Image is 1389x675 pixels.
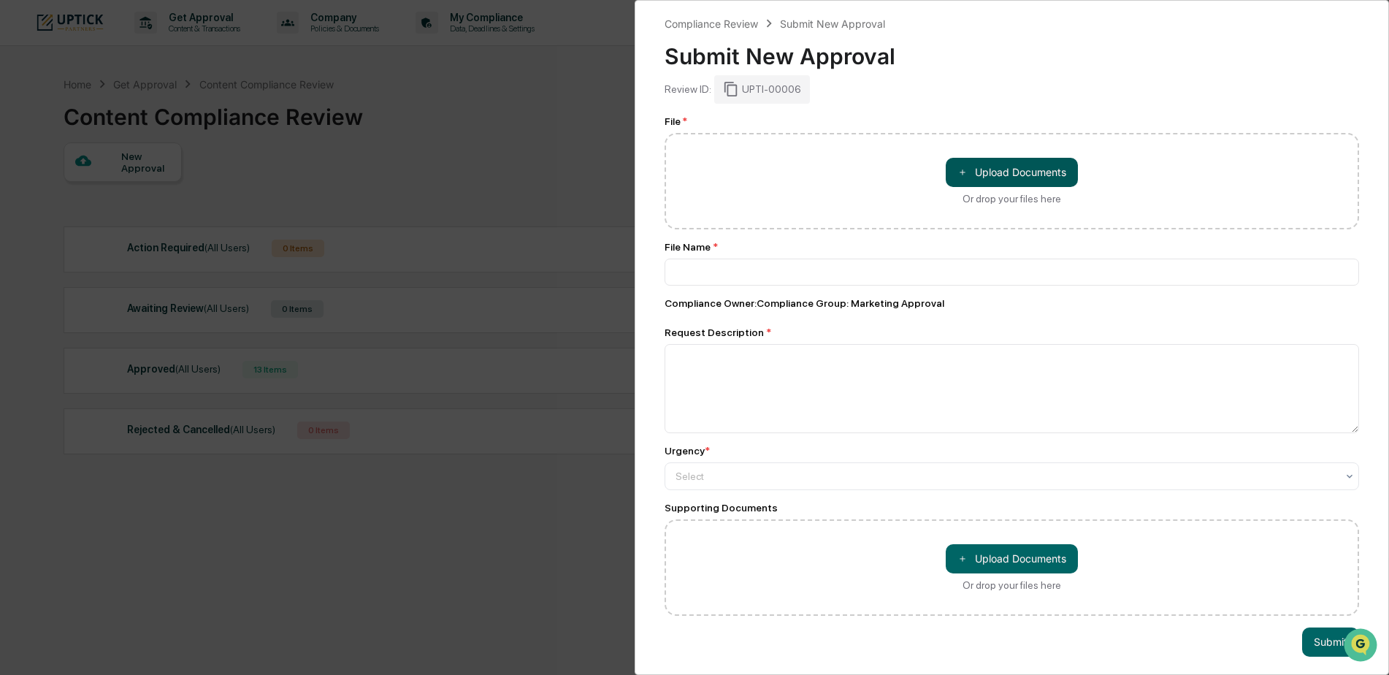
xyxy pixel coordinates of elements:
[29,184,94,199] span: Preclearance
[665,502,1359,514] div: Supporting Documents
[1342,627,1382,666] iframe: Open customer support
[9,178,100,205] a: 🖐️Preclearance
[50,112,240,126] div: Start new chat
[665,115,1359,127] div: File
[665,327,1359,338] div: Request Description
[15,112,41,138] img: 1746055101610-c473b297-6a78-478c-a979-82029cc54cd1
[714,75,810,103] div: UPTI-00006
[957,552,968,565] span: ＋
[29,212,92,226] span: Data Lookup
[665,445,710,457] div: Urgency
[665,241,1359,253] div: File Name
[15,213,26,225] div: 🔎
[9,206,98,232] a: 🔎Data Lookup
[248,116,266,134] button: Start new chat
[946,544,1078,573] button: Or drop your files here
[15,186,26,197] div: 🖐️
[100,178,187,205] a: 🗄️Attestations
[963,193,1061,205] div: Or drop your files here
[103,247,177,259] a: Powered byPylon
[665,31,1359,69] div: Submit New Approval
[665,297,1359,309] div: Compliance Owner : Compliance Group: Marketing Approval
[15,31,266,54] p: How can we help?
[957,165,968,179] span: ＋
[106,186,118,197] div: 🗄️
[780,18,885,30] div: Submit New Approval
[1302,628,1359,657] button: Submit
[665,18,758,30] div: Compliance Review
[120,184,181,199] span: Attestations
[963,579,1061,591] div: Or drop your files here
[946,158,1078,187] button: Or drop your files here
[50,126,185,138] div: We're available if you need us!
[145,248,177,259] span: Pylon
[665,83,711,95] div: Review ID:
